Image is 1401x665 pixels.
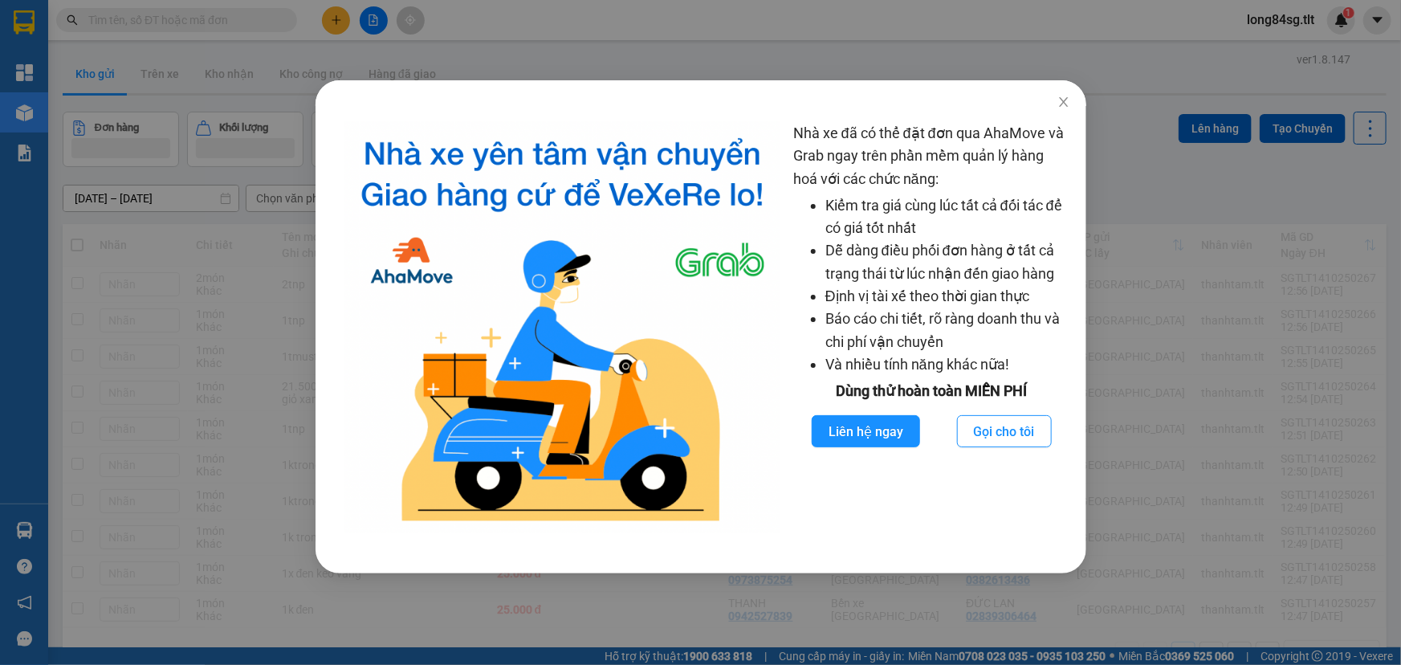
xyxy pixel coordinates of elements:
span: close [1057,96,1069,108]
div: Dùng thử hoàn toàn MIỄN PHÍ [792,380,1069,402]
div: Nhà xe đã có thể đặt đơn qua AhaMove và Grab ngay trên phần mềm quản lý hàng hoá với các chức năng: [792,122,1069,533]
li: Định vị tài xế theo thời gian thực [825,285,1069,308]
button: Liên hệ ngay [811,415,919,447]
li: Báo cáo chi tiết, rõ ràng doanh thu và chi phí vận chuyển [825,308,1069,353]
li: Và nhiều tính năng khác nữa! [825,353,1069,376]
img: logo [344,122,780,533]
li: Kiểm tra giá cùng lúc tất cả đối tác để có giá tốt nhất [825,194,1069,240]
span: Liên hệ ngay [828,422,902,442]
li: Dễ dàng điều phối đơn hàng ở tất cả trạng thái từ lúc nhận đến giao hàng [825,239,1069,285]
button: Gọi cho tôi [956,415,1051,447]
button: Close [1041,80,1085,125]
span: Gọi cho tôi [973,422,1034,442]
